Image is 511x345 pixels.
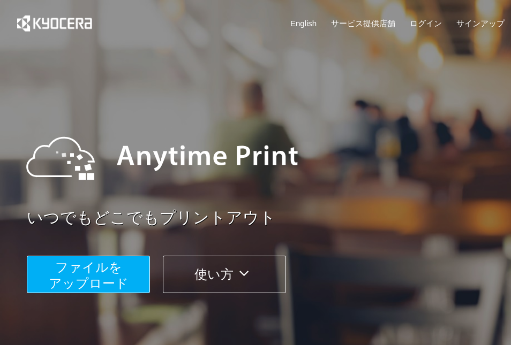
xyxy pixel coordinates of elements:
a: サインアップ [456,18,505,29]
a: English [290,18,317,29]
a: ログイン [410,18,442,29]
button: 使い方 [163,256,286,293]
a: いつでもどこでもプリントアウト [27,206,511,229]
button: ファイルを​​アップロード [27,256,150,293]
a: サービス提供店舗 [331,18,395,29]
span: ファイルを ​​アップロード [49,260,129,290]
